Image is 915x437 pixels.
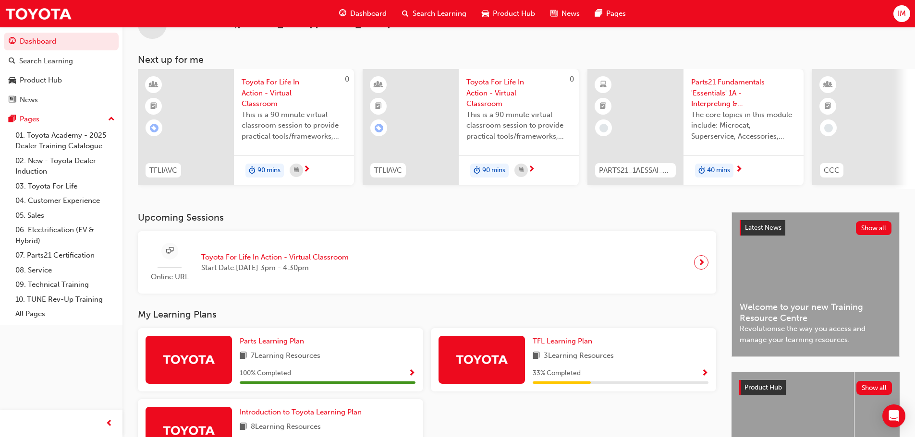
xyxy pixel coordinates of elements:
[691,77,796,109] span: Parts21 Fundamentals 'Essentials' 1A - Interpreting & Analysis
[740,323,891,345] span: Revolutionise the way you access and manage your learning resources.
[294,165,299,177] span: calendar-icon
[240,336,308,347] a: Parts Learning Plan
[9,57,15,66] span: search-icon
[201,262,349,273] span: Start Date: [DATE] 3pm - 4:30pm
[466,109,571,142] span: This is a 90 minute virtual classroom session to provide practical tools/frameworks, behaviours a...
[824,124,833,132] span: learningRecordVerb_NONE-icon
[374,165,402,176] span: TFLIAVC
[9,115,16,124] span: pages-icon
[394,4,474,24] a: search-iconSearch Learning
[533,337,592,345] span: TFL Learning Plan
[12,128,119,154] a: 01. Toyota Academy - 2025 Dealer Training Catalogue
[707,165,730,176] span: 40 mins
[303,165,310,174] span: next-icon
[701,367,708,379] button: Show Progress
[402,8,409,20] span: search-icon
[4,91,119,109] a: News
[12,248,119,263] a: 07. Parts21 Certification
[149,165,177,176] span: TFLIAVC
[12,307,119,321] a: All Pages
[162,351,215,367] img: Trak
[345,75,349,83] span: 0
[150,79,157,91] span: learningResourceType_INSTRUCTOR_LED-icon
[739,380,892,395] a: Product HubShow all
[12,292,119,307] a: 10. TUNE Rev-Up Training
[12,263,119,278] a: 08. Service
[257,165,281,176] span: 90 mins
[533,336,596,347] a: TFL Learning Plan
[528,165,535,174] span: next-icon
[882,404,905,427] div: Open Intercom Messenger
[544,350,614,362] span: 3 Learning Resources
[240,408,362,416] span: Introduction to Toyota Learning Plan
[550,8,558,20] span: news-icon
[150,100,157,113] span: booktick-icon
[745,224,781,232] span: Latest News
[587,4,634,24] a: pages-iconPages
[408,367,415,379] button: Show Progress
[533,368,581,379] span: 33 % Completed
[606,8,626,19] span: Pages
[570,75,574,83] span: 0
[519,165,524,177] span: calendar-icon
[825,100,831,113] span: booktick-icon
[698,165,705,177] span: duration-icon
[375,79,382,91] span: learningResourceType_INSTRUCTOR_LED-icon
[339,8,346,20] span: guage-icon
[595,8,602,20] span: pages-icon
[242,109,346,142] span: This is a 90 minute virtual classroom session to provide practical tools/frameworks, behaviours a...
[825,79,831,91] span: learningResourceType_INSTRUCTOR_LED-icon
[898,8,906,19] span: IM
[375,100,382,113] span: booktick-icon
[12,223,119,248] a: 06. Electrification (EV & Hybrid)
[740,220,891,236] a: Latest NewsShow all
[474,4,543,24] a: car-iconProduct Hub
[4,31,119,110] button: DashboardSearch LearningProduct HubNews
[20,94,38,106] div: News
[12,277,119,292] a: 09. Technical Training
[138,69,354,185] a: 0TFLIAVCToyota For Life In Action - Virtual ClassroomThis is a 90 minute virtual classroom sessio...
[240,407,366,418] a: Introduction to Toyota Learning Plan
[19,56,73,67] div: Search Learning
[856,381,892,395] button: Show all
[375,124,383,132] span: learningRecordVerb_ENROLL-icon
[240,350,247,362] span: book-icon
[744,383,782,391] span: Product Hub
[600,79,607,91] span: learningResourceType_ELEARNING-icon
[5,3,72,24] img: Trak
[740,302,891,323] span: Welcome to your new Training Resource Centre
[599,165,672,176] span: PARTS21_1AESSAI_0321_EL
[20,75,62,86] div: Product Hub
[9,76,16,85] span: car-icon
[20,114,39,125] div: Pages
[9,37,16,46] span: guage-icon
[240,368,291,379] span: 100 % Completed
[587,69,804,185] a: PARTS21_1AESSAI_0321_ELParts21 Fundamentals 'Essentials' 1A - Interpreting & AnalysisThe core top...
[466,77,571,109] span: Toyota For Life In Action - Virtual Classroom
[150,124,159,132] span: learningRecordVerb_ENROLL-icon
[493,8,535,19] span: Product Hub
[4,110,119,128] button: Pages
[146,239,708,286] a: Online URLToyota For Life In Action - Virtual ClassroomStart Date:[DATE] 3pm - 4:30pm
[106,418,113,430] span: prev-icon
[122,54,915,65] h3: Next up for me
[12,193,119,208] a: 04. Customer Experience
[691,109,796,142] span: The core topics in this module include: Microcat, Superservice, Accessories, TAPS and Info Hub
[350,8,387,19] span: Dashboard
[533,350,540,362] span: book-icon
[856,221,892,235] button: Show all
[12,179,119,194] a: 03. Toyota For Life
[482,8,489,20] span: car-icon
[12,154,119,179] a: 02. New - Toyota Dealer Induction
[482,165,505,176] span: 90 mins
[251,421,321,433] span: 8 Learning Resources
[12,208,119,223] a: 05. Sales
[413,8,466,19] span: Search Learning
[4,52,119,70] a: Search Learning
[108,113,115,126] span: up-icon
[242,77,346,109] span: Toyota For Life In Action - Virtual Classroom
[561,8,580,19] span: News
[146,272,194,283] span: Online URL
[331,4,394,24] a: guage-iconDashboard
[138,309,716,320] h3: My Learning Plans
